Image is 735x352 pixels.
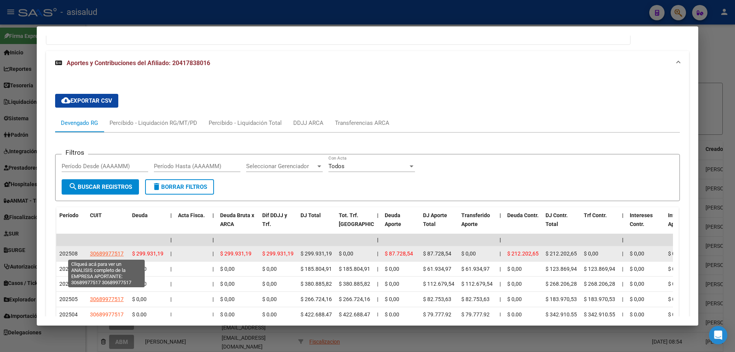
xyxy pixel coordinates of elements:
[90,281,124,287] span: 30689977517
[339,281,370,287] span: $ 380.885,82
[220,296,235,302] span: $ 0,00
[59,296,78,302] span: 202505
[69,183,132,190] span: Buscar Registros
[262,281,277,287] span: $ 0,00
[377,296,378,302] span: |
[59,281,78,287] span: 202506
[461,296,490,302] span: $ 82.753,63
[385,281,399,287] span: $ 0,00
[377,281,378,287] span: |
[385,212,401,227] span: Deuda Aporte
[420,207,458,241] datatable-header-cell: DJ Aporte Total
[542,207,581,241] datatable-header-cell: DJ Contr. Total
[129,207,167,241] datatable-header-cell: Deuda
[212,237,214,243] span: |
[69,182,78,191] mat-icon: search
[423,266,451,272] span: $ 61.934,97
[584,281,615,287] span: $ 268.206,28
[507,296,522,302] span: $ 0,00
[584,296,615,302] span: $ 183.970,53
[461,281,493,287] span: $ 112.679,54
[132,281,147,287] span: $ 0,00
[175,207,209,241] datatable-header-cell: Acta Fisca.
[62,179,139,195] button: Buscar Registros
[377,212,379,218] span: |
[668,296,683,302] span: $ 0,00
[385,311,399,318] span: $ 0,00
[67,59,210,67] span: Aportes y Contribuciones del Afiliado: 20417838016
[423,296,451,302] span: $ 82.753,63
[212,266,214,272] span: |
[377,266,378,272] span: |
[90,296,124,302] span: 30689977517
[546,311,577,318] span: $ 342.910,55
[220,212,254,227] span: Deuda Bruta x ARCA
[301,250,332,257] span: $ 299.931,19
[584,311,615,318] span: $ 342.910,55
[500,266,501,272] span: |
[619,207,627,241] datatable-header-cell: |
[59,266,78,272] span: 202507
[339,311,370,318] span: $ 422.688,47
[507,266,522,272] span: $ 0,00
[630,296,644,302] span: $ 0,00
[423,281,454,287] span: $ 112.679,54
[61,97,112,104] span: Exportar CSV
[374,207,382,241] datatable-header-cell: |
[546,281,577,287] span: $ 268.206,28
[56,207,87,241] datatable-header-cell: Período
[170,266,171,272] span: |
[668,250,683,257] span: $ 0,00
[668,212,691,227] span: Intereses Aporte
[630,250,644,257] span: $ 0,00
[132,250,163,257] span: $ 299.931,19
[90,212,102,218] span: CUIT
[170,311,171,318] span: |
[546,296,577,302] span: $ 183.970,53
[339,296,370,302] span: $ 266.724,16
[170,296,171,302] span: |
[61,119,98,127] div: Devengado RG
[622,212,624,218] span: |
[220,266,235,272] span: $ 0,00
[461,212,490,227] span: Transferido Aporte
[301,212,321,218] span: DJ Total
[212,281,214,287] span: |
[622,296,623,302] span: |
[87,207,129,241] datatable-header-cell: CUIT
[170,281,171,287] span: |
[423,311,451,318] span: $ 79.777,92
[461,250,476,257] span: $ 0,00
[458,207,497,241] datatable-header-cell: Transferido Aporte
[293,119,323,127] div: DDJJ ARCA
[246,163,316,170] span: Seleccionar Gerenciador
[630,281,644,287] span: $ 0,00
[55,94,118,108] button: Exportar CSV
[630,311,644,318] span: $ 0,00
[377,311,378,318] span: |
[212,296,214,302] span: |
[668,311,683,318] span: $ 0,00
[665,207,703,241] datatable-header-cell: Intereses Aporte
[212,311,214,318] span: |
[500,250,501,257] span: |
[377,237,379,243] span: |
[259,207,297,241] datatable-header-cell: Dif DDJJ y Trf.
[262,250,294,257] span: $ 299.931,19
[212,212,214,218] span: |
[109,119,197,127] div: Percibido - Liquidación RG/MT/PD
[507,311,522,318] span: $ 0,00
[500,311,501,318] span: |
[209,207,217,241] datatable-header-cell: |
[423,212,447,227] span: DJ Aporte Total
[668,281,683,287] span: $ 0,00
[382,207,420,241] datatable-header-cell: Deuda Aporte
[152,183,207,190] span: Borrar Filtros
[507,212,539,218] span: Deuda Contr.
[152,182,161,191] mat-icon: delete
[630,266,644,272] span: $ 0,00
[178,212,205,218] span: Acta Fisca.
[461,311,490,318] span: $ 79.777,92
[90,311,124,318] span: 30689977517
[132,266,147,272] span: $ 0,00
